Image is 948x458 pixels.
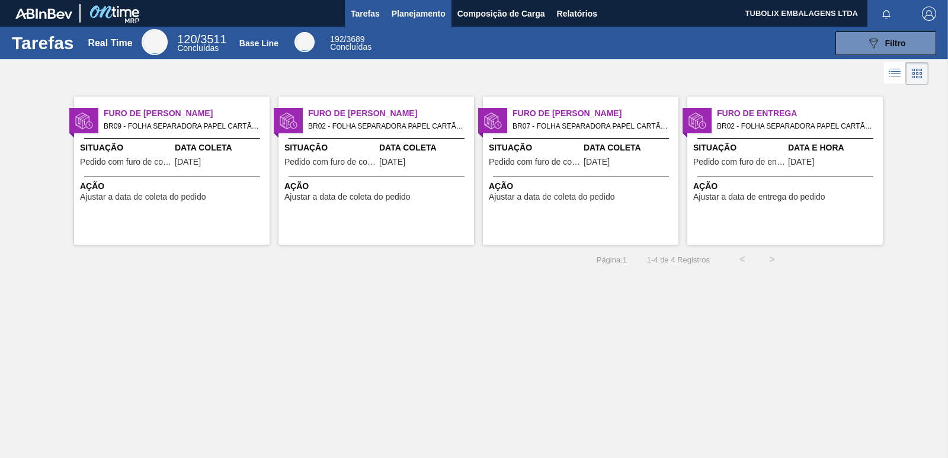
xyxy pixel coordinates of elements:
[280,112,297,130] img: status
[597,255,627,264] span: Página : 1
[80,142,172,154] span: Situação
[104,107,270,120] span: Furo de Coleta
[284,180,471,193] span: Ação
[906,62,928,85] div: Visão em Cards
[308,120,465,133] span: BR02 - FOLHA SEPARADORA PAPEL CARTÃO Pedido - 2036014
[484,112,502,130] img: status
[885,39,906,48] span: Filtro
[284,158,376,166] span: Pedido com furo de coleta
[728,245,757,274] button: <
[835,31,936,55] button: Filtro
[142,29,168,55] div: Real Time
[284,193,411,201] span: Ajustar a data de coleta do pedido
[175,142,267,154] span: Data Coleta
[693,180,880,193] span: Ação
[177,34,226,52] div: Real Time
[489,180,675,193] span: Ação
[513,120,669,133] span: BR07 - FOLHA SEPARADORA PAPEL CARTÃO Pedido - 2028386
[513,107,678,120] span: Furo de Coleta
[80,193,206,201] span: Ajustar a data de coleta do pedido
[330,36,371,51] div: Base Line
[88,38,132,49] div: Real Time
[80,180,267,193] span: Ação
[75,112,93,130] img: status
[80,158,172,166] span: Pedido com furo de coleta
[884,62,906,85] div: Visão em Lista
[693,193,825,201] span: Ajustar a data de entrega do pedido
[379,142,471,154] span: Data Coleta
[457,7,545,21] span: Composição de Carga
[489,158,581,166] span: Pedido com furo de coleta
[584,142,675,154] span: Data Coleta
[379,158,405,166] span: 30/09/2025
[308,107,474,120] span: Furo de Coleta
[693,142,785,154] span: Situação
[645,255,710,264] span: 1 - 4 de 4 Registros
[557,7,597,21] span: Relatórios
[330,34,344,44] span: 192
[757,245,787,274] button: >
[175,158,201,166] span: 09/09/2025
[788,142,880,154] span: Data e Hora
[489,142,581,154] span: Situação
[688,112,706,130] img: status
[788,158,814,166] span: 30/09/2025,
[351,7,380,21] span: Tarefas
[584,158,610,166] span: 30/09/2025
[330,42,371,52] span: Concluídas
[177,33,197,46] span: 120
[239,39,278,48] div: Base Line
[922,7,936,21] img: Logout
[15,8,72,19] img: TNhmsLtSVTkK8tSr43FrP2fwEKptu5GPRR3wAAAABJRU5ErkJggg==
[12,36,74,50] h1: Tarefas
[693,158,785,166] span: Pedido com furo de entrega
[177,43,219,53] span: Concluídas
[717,107,883,120] span: Furo de Entrega
[330,34,364,44] span: / 3689
[284,142,376,154] span: Situação
[294,32,315,52] div: Base Line
[867,5,905,22] button: Notificações
[489,193,615,201] span: Ajustar a data de coleta do pedido
[717,120,873,133] span: BR02 - FOLHA SEPARADORA PAPEL CARTÃO Pedido - 2017863
[392,7,446,21] span: Planejamento
[177,33,226,46] span: / 3511
[104,120,260,133] span: BR09 - FOLHA SEPARADORA PAPEL CARTÃO Pedido - 2008907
